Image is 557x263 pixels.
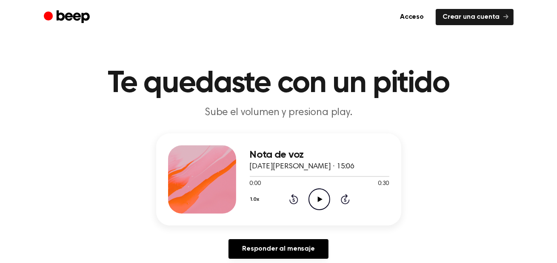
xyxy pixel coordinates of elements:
[250,181,261,187] font: 0:00
[44,9,92,26] a: Bip
[378,181,389,187] font: 0:30
[229,239,328,259] a: Responder al mensaje
[205,107,352,118] font: Sube el volumen y presiona play.
[393,9,431,25] a: Acceso
[251,197,260,202] font: 1.0x
[436,9,513,25] a: Crear una cuenta
[400,14,424,20] font: Acceso
[242,246,315,252] font: Responder al mensaje
[250,192,263,207] button: 1.0x
[250,163,355,171] font: [DATE][PERSON_NAME] · 15:06
[250,150,304,160] font: Nota de voz
[443,14,500,20] font: Crear una cuenta
[108,68,449,99] font: Te quedaste con un pitido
